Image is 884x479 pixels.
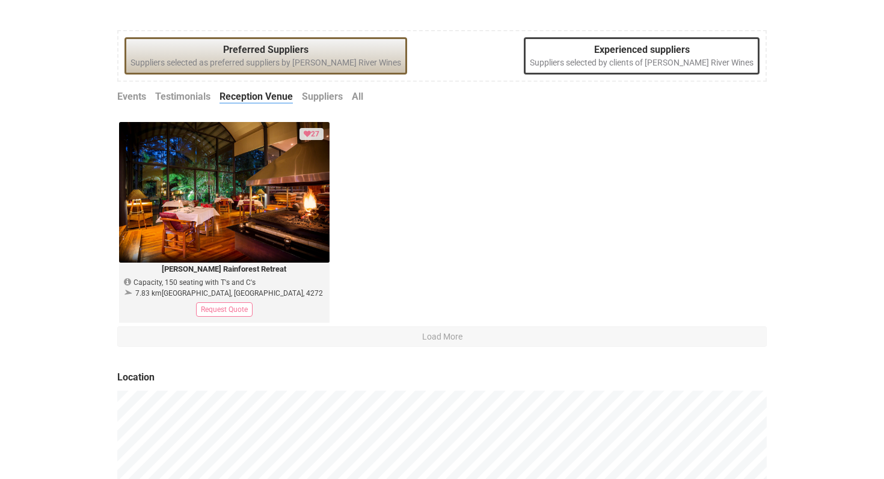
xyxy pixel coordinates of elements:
legend: [PERSON_NAME] Rainforest Retreat [119,263,330,276]
a: Testimonials [155,90,210,104]
i: Capacity / Info [121,278,134,286]
img: pethersretreat.jpg [119,122,330,263]
div: Suppliers selected as preferred suppliers by [PERSON_NAME] River Wines [124,37,407,75]
a: Suppliers [302,90,343,104]
div: Request Quote [196,302,253,317]
span: [GEOGRAPHIC_DATA], [GEOGRAPHIC_DATA], 4272 [162,289,323,297]
a: Request Quote [190,304,259,314]
div: 7.83 km [135,288,323,299]
a: Events [117,90,146,104]
button: Load More [117,326,767,347]
div: Loved by 27 clients or suppliers [299,128,324,140]
a: All [352,90,363,104]
i: 99.25° east [121,285,135,300]
legend: Experienced suppliers [530,43,754,57]
legend: Preferred Suppliers [130,43,401,57]
a: Reception Venue [219,90,293,104]
div: Capacity, 150 seating with T's and C's [121,277,327,288]
div: Suppliers selected by clients of [PERSON_NAME] River Wines [524,37,760,75]
legend: Location [117,371,767,385]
